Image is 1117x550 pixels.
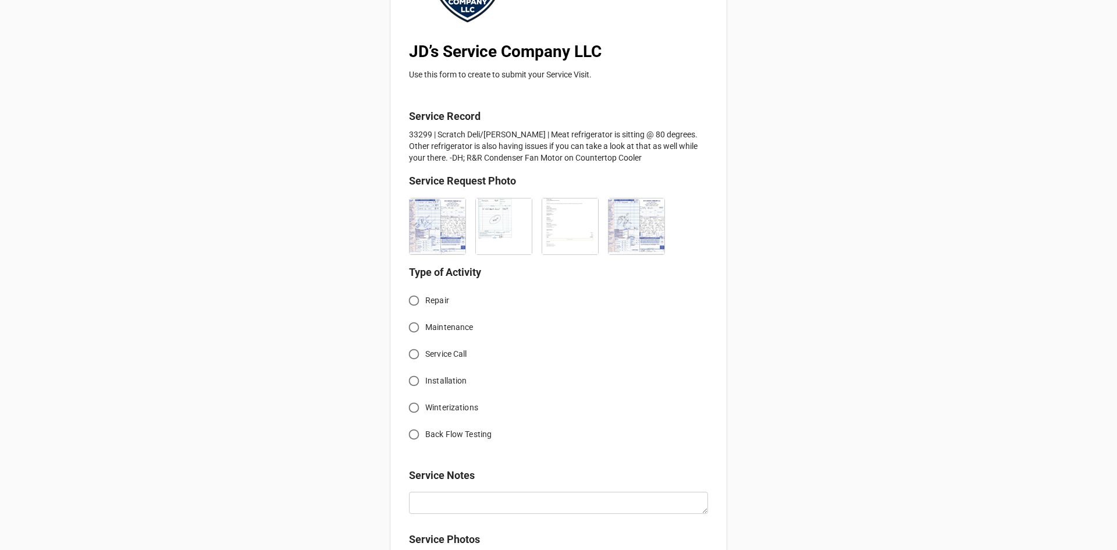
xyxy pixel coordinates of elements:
div: Document_20250916_0001.pdf [409,193,475,255]
div: Document_20250917_0002.pdf [608,193,674,255]
p: 33299 | Scratch Deli/[PERSON_NAME] | Meat refrigerator is sitting @ 80 degrees. Other refrigerato... [409,129,708,164]
span: Repair [425,294,449,307]
span: Installation [425,375,467,387]
div: Document_20250917_0001.pdf [475,193,542,255]
label: Service Photos [409,531,480,548]
img: 2vd0f0CAdUNqeYsM1IGHMwspbSXsNw0kZy92KC4foso [542,198,598,254]
span: Winterizations [425,402,478,414]
span: Maintenance [425,321,473,333]
label: Type of Activity [409,264,481,281]
label: Service Notes [409,467,475,484]
span: Service Call [425,348,467,360]
img: 7GyP--YgDsxcQlz9RTWq-yrAEjfyIwCWyEiGOdOlFo4 [476,198,532,254]
b: JD’s Service Company LLC [409,42,602,61]
img: rflSzAKl3byOKtC5VpbQwuFUO95mSKCGKBgIcKofSoM [609,198,664,254]
div: Document_20250917_0001.pdf [542,193,608,255]
img: 6rQ5jb9VipgIzC2S5phDH73WtYhdDmY6du8pOPV7CT8 [410,198,465,254]
b: Service Request Photo [409,175,516,187]
p: Use this form to create to submit your Service Visit. [409,69,708,80]
span: Back Flow Testing [425,428,492,441]
b: Service Record [409,110,481,122]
